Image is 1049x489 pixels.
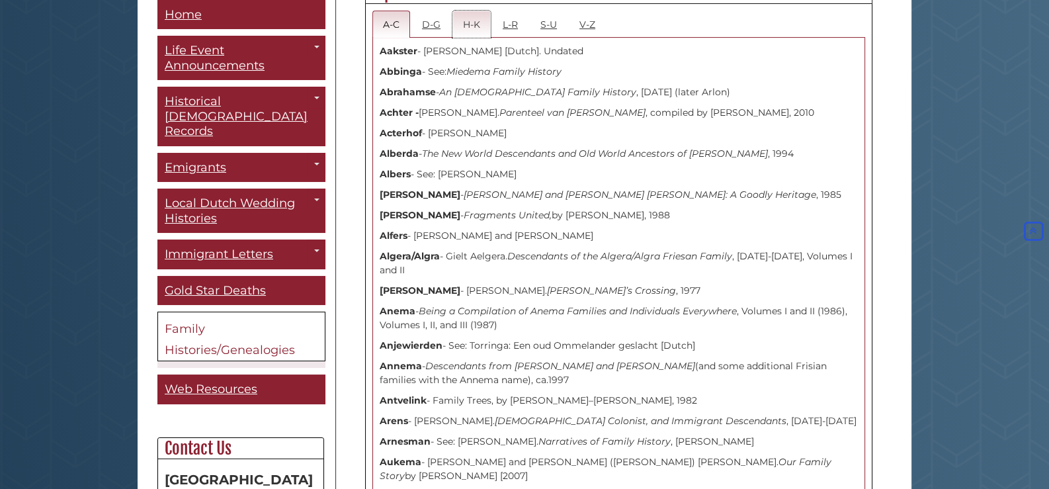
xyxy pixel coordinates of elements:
[439,86,636,98] i: An [DEMOGRAPHIC_DATA] Family History
[425,360,695,372] i: Descendants from [PERSON_NAME] and [PERSON_NAME]
[157,312,325,362] a: Family Histories/Genealogies
[157,87,325,147] a: Historical [DEMOGRAPHIC_DATA] Records
[538,435,671,447] i: Narratives of Family History
[380,107,419,118] strong: Achter -
[165,382,257,397] span: Web Resources
[1021,226,1046,238] a: Back to Top
[380,285,460,296] strong: [PERSON_NAME]
[165,472,313,488] strong: [GEOGRAPHIC_DATA]
[422,148,768,159] i: The New World Descendants and Old World Ancestors of [PERSON_NAME]
[380,284,858,298] p: - [PERSON_NAME]. , 1977
[380,339,442,351] strong: Anjewierden
[380,147,858,161] p: - , 1994
[380,249,858,277] p: - Gielt Aelgera. , [DATE]-[DATE], Volumes I and II
[380,250,440,262] strong: Algera/Algra
[157,189,325,234] a: Local Dutch Wedding Histories
[157,36,325,81] a: Life Event Announcements
[165,160,226,175] span: Emigrants
[380,456,421,468] strong: Aukema
[165,44,265,73] span: Life Event Announcements
[165,283,266,298] span: Gold Star Deaths
[157,375,325,405] a: Web Resources
[547,285,676,296] i: [PERSON_NAME]’s Crossing
[157,240,325,270] a: Immigrant Letters
[380,394,858,408] p: - Family Trees, by [PERSON_NAME]–[PERSON_NAME], 1982
[569,11,606,38] a: V-Z
[380,455,858,483] p: - [PERSON_NAME] and [PERSON_NAME] ([PERSON_NAME]) [PERSON_NAME]. by [PERSON_NAME] [2007]
[380,305,415,317] strong: Anema
[158,438,323,459] h2: Contact Us
[380,339,858,353] p: - See: Torringa: Een oud Ommelander geslacht [Dutch]
[452,11,491,38] a: H-K
[380,167,858,181] p: - See: [PERSON_NAME]
[380,188,858,202] p: - , 1985
[165,197,295,226] span: Local Dutch Wedding Histories
[380,230,407,242] strong: Alfers
[492,11,528,38] a: L-R
[380,126,858,140] p: - [PERSON_NAME]
[380,414,858,428] p: - [PERSON_NAME]. , [DATE]-[DATE]
[380,127,422,139] strong: Acterhof
[380,360,422,372] strong: Annema
[411,11,451,38] a: D-G
[372,11,410,38] a: A-C
[380,209,460,221] strong: [PERSON_NAME]
[495,415,786,427] i: [DEMOGRAPHIC_DATA] Colonist, and Immigrant Descendants
[380,304,858,332] p: - , Volumes I and II (1986), Volumes I, II, and III (1987)
[165,322,295,358] span: Family Histories/Genealogies
[380,85,858,99] p: - , [DATE] (later Arlon)
[380,66,422,77] strong: Abbinga
[380,435,431,447] strong: Arnesman
[380,189,460,200] strong: [PERSON_NAME]
[464,189,816,200] i: [PERSON_NAME] and [PERSON_NAME] [PERSON_NAME]: A Goodly Heritage
[380,168,411,180] strong: Albers
[380,65,858,79] p: - See:
[380,208,858,222] p: - by [PERSON_NAME], 1988
[380,106,858,120] p: [PERSON_NAME]. , compiled by [PERSON_NAME], 2010
[380,359,858,387] p: - (and some additional Frisian families with the Annema name), ca.1997
[165,247,273,262] span: Immigrant Letters
[380,44,858,58] p: - [PERSON_NAME] [Dutch]. Undated
[499,107,646,118] i: Parenteel van [PERSON_NAME]
[165,7,202,22] span: Home
[380,45,417,57] strong: Aakster
[380,415,408,427] strong: Arens
[380,394,427,406] strong: Antvelink
[530,11,567,38] a: S-U
[380,456,831,482] i: Our Family Story
[157,276,325,306] a: Gold Star Deaths
[157,153,325,183] a: Emigrants
[380,435,858,449] p: - See: [PERSON_NAME]. , [PERSON_NAME]
[464,209,552,221] i: Fragments United,
[507,250,732,262] i: Descendants of the Algera/Algra Friesan Family
[380,86,436,98] strong: Abrahamse
[380,148,419,159] strong: Alberda
[380,229,858,243] p: - [PERSON_NAME] and [PERSON_NAME]
[446,66,562,77] i: Miedema Family History
[419,305,737,317] i: Being a Compilation of Anema Families and Individuals Everywhere
[165,95,308,139] span: Historical [DEMOGRAPHIC_DATA] Records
